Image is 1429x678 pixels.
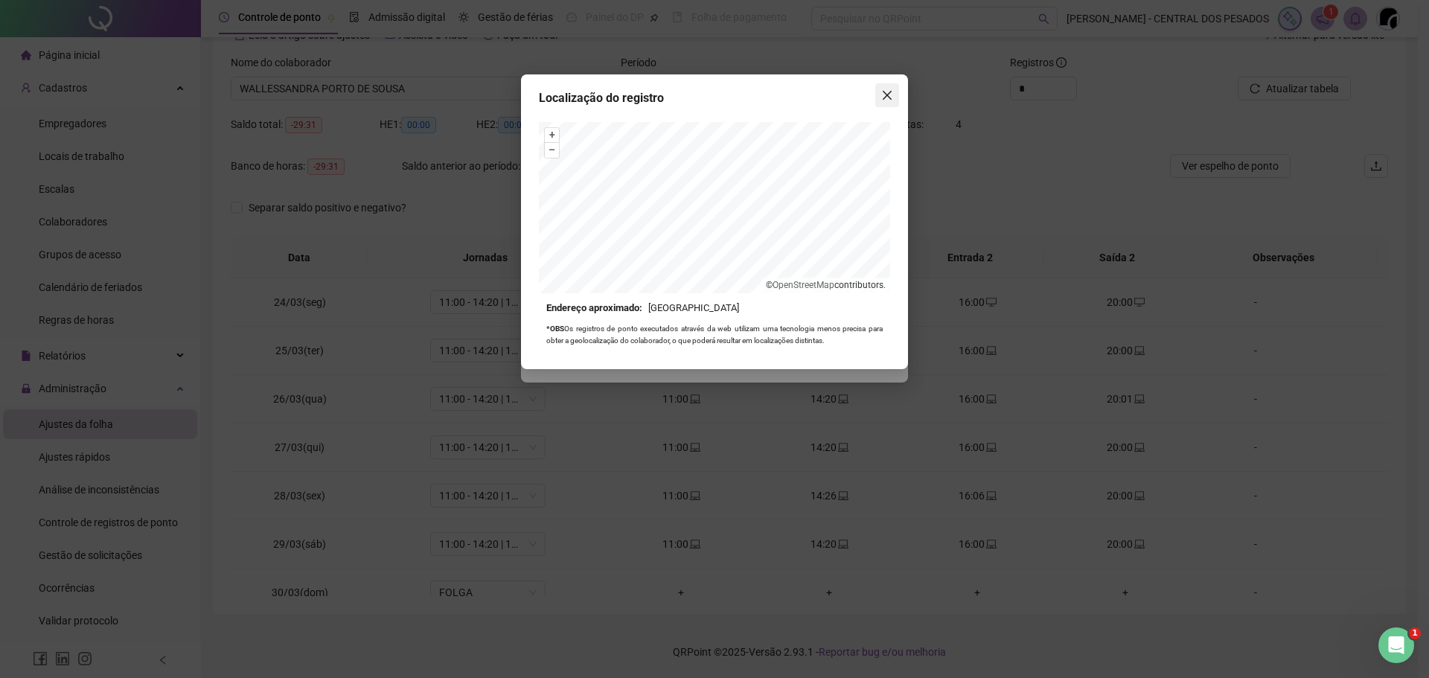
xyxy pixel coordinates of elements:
[539,89,890,107] div: Localização do registro
[546,301,883,316] div: [GEOGRAPHIC_DATA]
[545,128,559,142] button: +
[546,301,642,316] strong: Endereço aproximado:
[773,280,834,290] a: OpenStreetMap
[881,89,893,101] span: close
[1409,627,1421,639] span: 1
[545,143,559,157] button: –
[1378,627,1414,663] iframe: Intercom live chat
[546,323,883,346] div: Os registros de ponto executados através da web utilizam uma tecnologia menos precisa para obter ...
[875,83,899,107] button: Close
[766,280,886,290] li: © contributors.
